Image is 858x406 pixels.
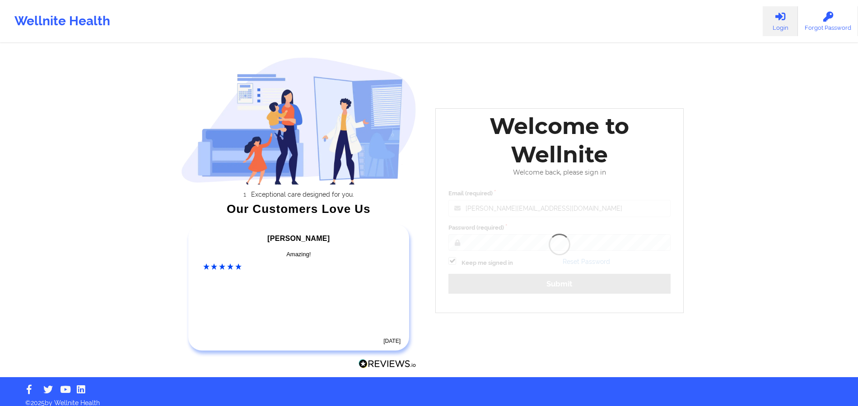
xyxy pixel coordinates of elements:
[203,250,395,259] div: Amazing!
[442,112,677,169] div: Welcome to Wellnite
[359,359,416,371] a: Reviews.io Logo
[442,169,677,176] div: Welcome back, please sign in
[181,204,417,213] div: Our Customers Love Us
[383,338,401,344] time: [DATE]
[798,6,858,36] a: Forgot Password
[181,57,417,185] img: wellnite-auth-hero_200.c722682e.png
[189,191,416,198] li: Exceptional care designed for you.
[359,359,416,369] img: Reviews.io Logo
[267,235,330,242] span: [PERSON_NAME]
[763,6,798,36] a: Login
